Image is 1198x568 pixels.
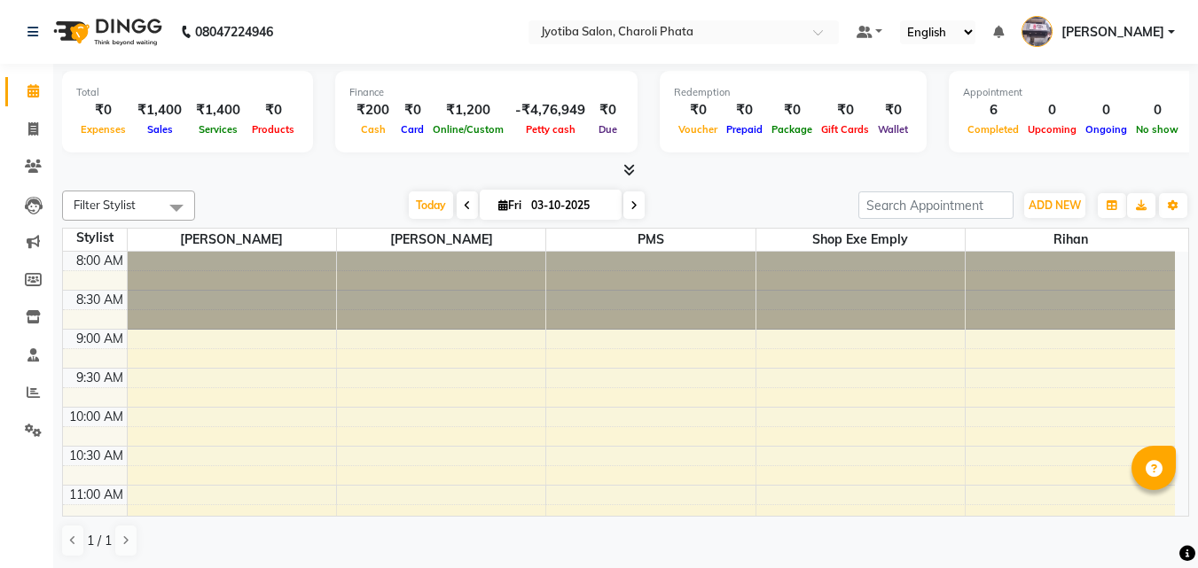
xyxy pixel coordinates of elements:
[722,123,767,136] span: Prepaid
[674,123,722,136] span: Voucher
[963,123,1023,136] span: Completed
[428,123,508,136] span: Online/Custom
[128,229,336,251] span: [PERSON_NAME]
[349,100,396,121] div: ₹200
[63,229,127,247] div: Stylist
[76,123,130,136] span: Expenses
[195,7,273,57] b: 08047224946
[356,123,390,136] span: Cash
[963,100,1023,121] div: 6
[1029,198,1081,212] span: ADD NEW
[396,123,428,136] span: Card
[858,191,1014,219] input: Search Appointment
[1081,123,1131,136] span: Ongoing
[130,100,189,121] div: ₹1,400
[45,7,167,57] img: logo
[396,100,428,121] div: ₹0
[73,330,127,348] div: 9:00 AM
[1061,23,1164,42] span: [PERSON_NAME]
[73,369,127,387] div: 9:30 AM
[1023,100,1081,121] div: 0
[1124,497,1180,550] iframe: chat widget
[521,123,580,136] span: Petty cash
[966,229,1175,251] span: Rihan
[1024,193,1085,218] button: ADD NEW
[592,100,623,121] div: ₹0
[674,100,722,121] div: ₹0
[1081,100,1131,121] div: 0
[546,229,755,251] span: PMS
[143,123,177,136] span: Sales
[247,123,299,136] span: Products
[756,229,965,251] span: shop exe emply
[1131,100,1183,121] div: 0
[428,100,508,121] div: ₹1,200
[409,191,453,219] span: Today
[66,486,127,504] div: 11:00 AM
[73,291,127,309] div: 8:30 AM
[508,100,592,121] div: -₹4,76,949
[526,192,615,219] input: 2025-10-03
[66,408,127,426] div: 10:00 AM
[1131,123,1183,136] span: No show
[674,85,912,100] div: Redemption
[189,100,247,121] div: ₹1,400
[76,100,130,121] div: ₹0
[337,229,545,251] span: [PERSON_NAME]
[247,100,299,121] div: ₹0
[494,198,526,212] span: Fri
[349,85,623,100] div: Finance
[873,100,912,121] div: ₹0
[594,123,622,136] span: Due
[767,100,817,121] div: ₹0
[1023,123,1081,136] span: Upcoming
[817,100,873,121] div: ₹0
[73,252,127,270] div: 8:00 AM
[963,85,1183,100] div: Appointment
[767,123,817,136] span: Package
[817,123,873,136] span: Gift Cards
[87,532,112,550] span: 1 / 1
[722,100,767,121] div: ₹0
[873,123,912,136] span: Wallet
[1022,16,1053,47] img: Amol
[66,447,127,465] div: 10:30 AM
[74,198,136,212] span: Filter Stylist
[76,85,299,100] div: Total
[194,123,242,136] span: Services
